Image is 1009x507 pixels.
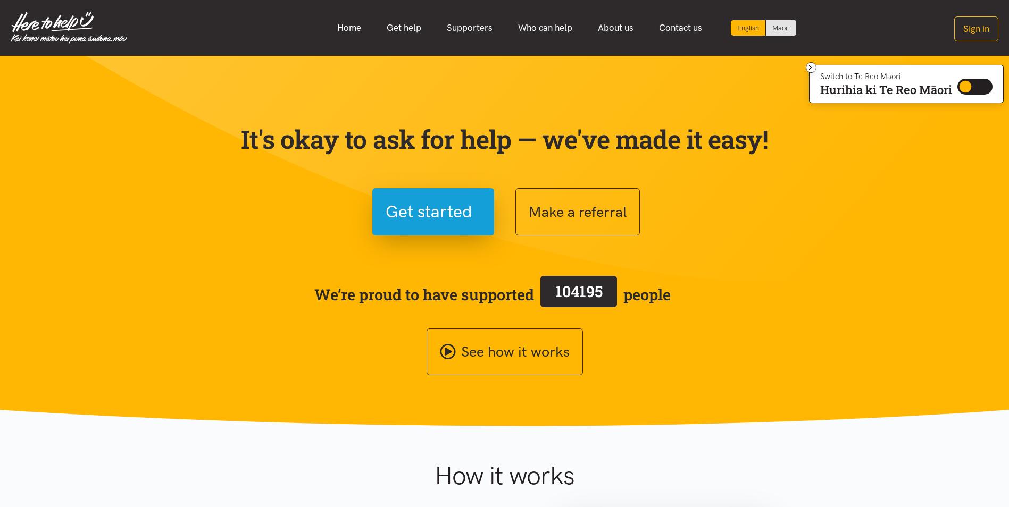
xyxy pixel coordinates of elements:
[555,281,603,301] span: 104195
[314,274,671,315] span: We’re proud to have supported people
[534,274,623,315] a: 104195
[820,85,952,95] p: Hurihia ki Te Reo Māori
[731,20,797,36] div: Language toggle
[505,16,585,39] a: Who can help
[324,16,374,39] a: Home
[434,16,505,39] a: Supporters
[427,328,583,376] a: See how it works
[954,16,998,41] button: Sign in
[731,20,766,36] div: Current language
[766,20,796,36] a: Switch to Te Reo Māori
[372,188,494,235] button: Get started
[386,198,472,225] span: Get started
[515,188,640,235] button: Make a referral
[585,16,646,39] a: About us
[239,124,771,155] p: It's okay to ask for help — we've made it easy!
[374,16,434,39] a: Get help
[820,73,952,80] p: Switch to Te Reo Māori
[11,12,127,44] img: Home
[331,460,678,491] h1: How it works
[646,16,715,39] a: Contact us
